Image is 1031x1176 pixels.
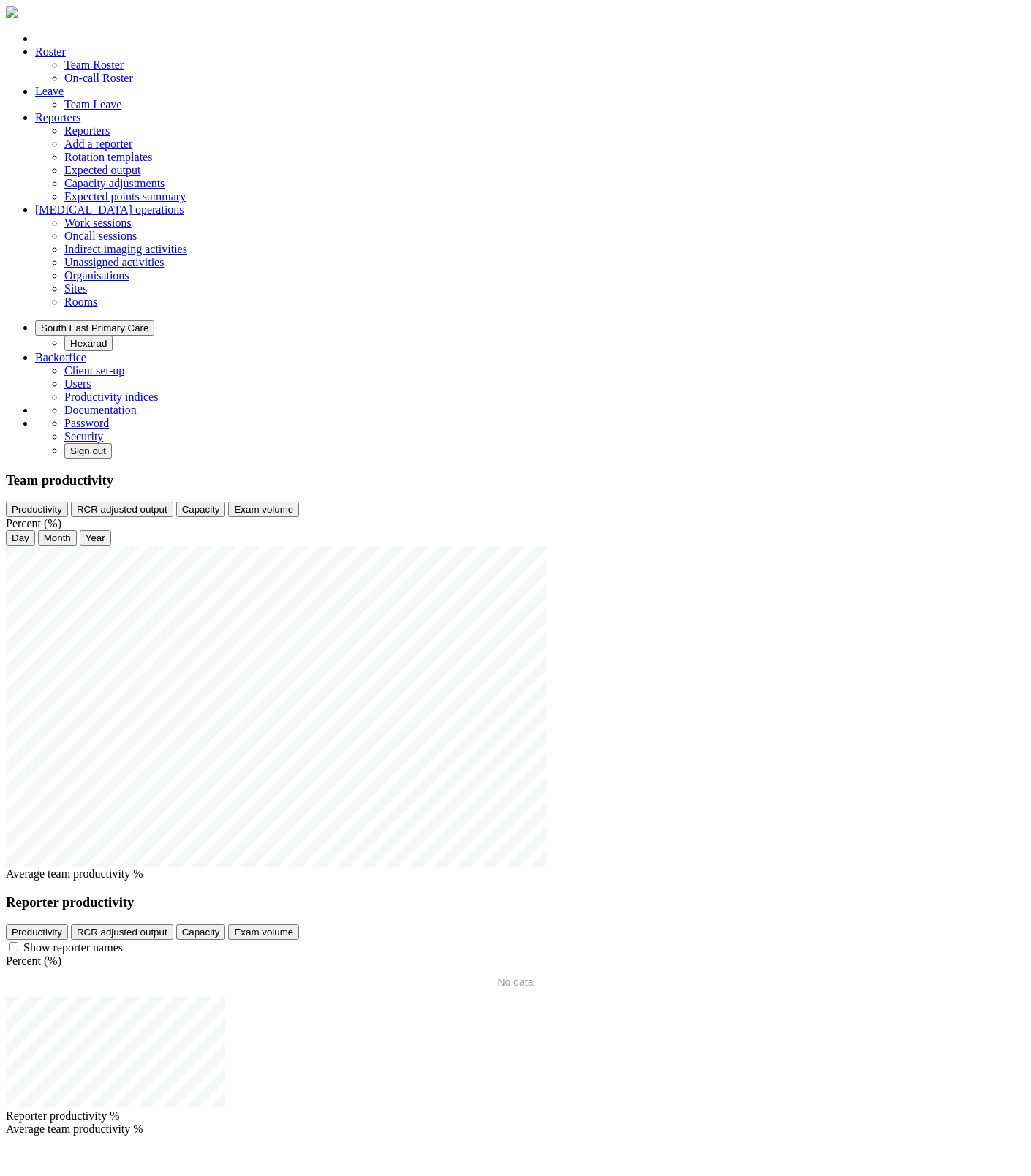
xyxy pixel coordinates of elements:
button: Productivity [6,502,68,517]
a: Capacity adjustments [64,177,165,189]
button: Month [38,530,77,546]
a: Reporters [64,124,110,137]
a: Team Leave [64,98,121,110]
span: Average team productivity % [6,1123,143,1135]
div: No data [6,968,1025,997]
button: Exam volume [228,924,299,940]
a: Rooms [64,295,97,308]
button: Exam volume [228,502,299,517]
button: RCR adjusted output [71,502,173,517]
button: South East Primary Care [35,320,154,336]
a: Leave [35,85,64,97]
a: Documentation [64,404,137,416]
a: Unassigned activities [64,256,164,268]
a: Client set-up [64,364,124,377]
img: brand-opti-rad-logos-blue-and-white-d2f68631ba2948856bd03f2d395fb146ddc8fb01b4b6e9315ea85fa773367... [6,6,18,18]
div: Percent (%) [6,954,1025,968]
button: Productivity [6,924,68,940]
button: Day [6,530,35,546]
h3: Team productivity [6,472,1025,489]
button: RCR adjusted output [71,924,173,940]
span: Reporter productivity % [6,1109,120,1122]
a: Sites [64,282,87,295]
a: Expected points summary [64,190,186,203]
h3: Reporter productivity [6,894,1025,911]
button: Sign out [64,443,112,459]
a: Password [64,417,109,429]
a: Backoffice [35,351,86,363]
a: Users [64,377,91,390]
a: Reporters [35,111,80,124]
div: Percent (%) [6,517,1025,530]
a: Team Roster [64,59,124,71]
a: Rotation templates [64,151,152,163]
a: Organisations [64,269,129,282]
a: Roster [35,45,66,58]
a: Oncall sessions [64,230,137,242]
span: Average team productivity % [6,867,143,880]
a: Indirect imaging activities [64,243,187,255]
label: Show reporter names [23,941,123,954]
a: Add a reporter [64,137,132,150]
a: Security [64,430,103,442]
a: Productivity indices [64,391,158,403]
a: [MEDICAL_DATA] operations [35,203,184,216]
a: Work sessions [64,216,132,229]
button: Year [80,530,111,546]
a: On-call Roster [64,72,133,84]
ul: South East Primary Care [35,336,1025,351]
a: Expected output [64,164,140,176]
button: Hexarad [64,336,113,351]
button: Capacity [176,924,226,940]
button: Capacity [176,502,226,517]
